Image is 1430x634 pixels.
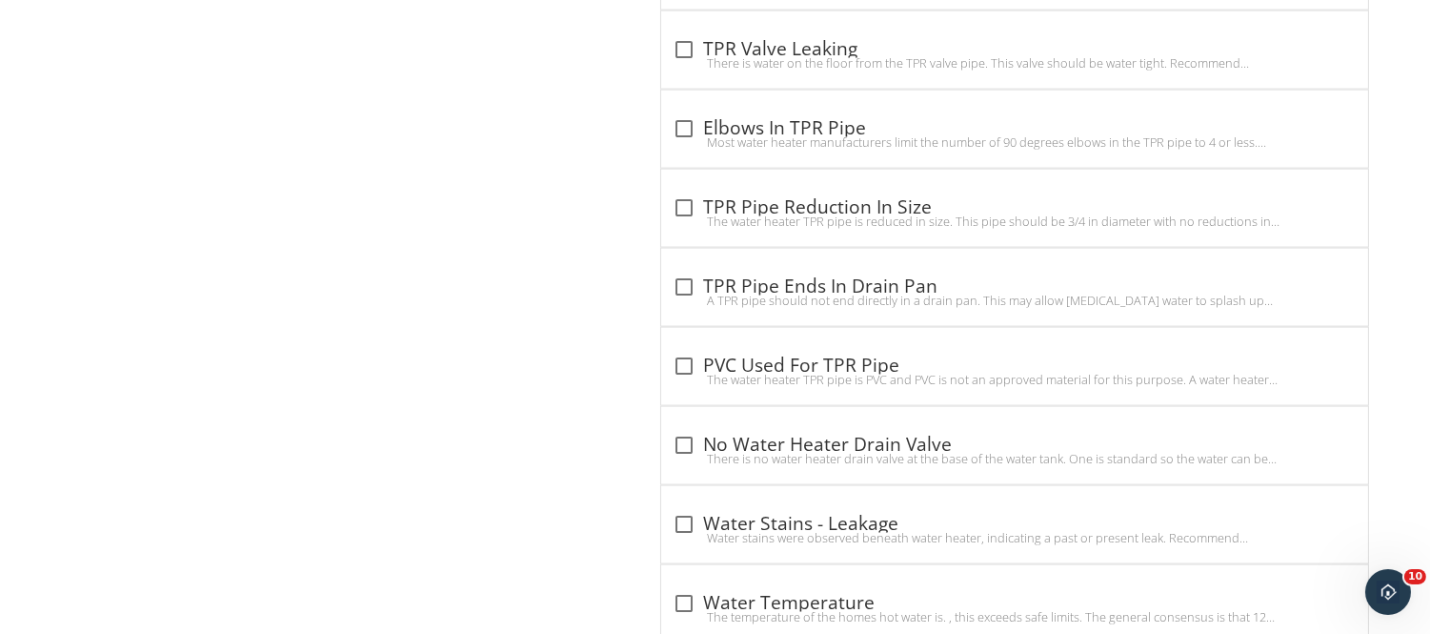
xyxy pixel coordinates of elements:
div: There is no water heater drain valve at the base of the water tank. One is standard so the water ... [673,451,1357,466]
span: 10 [1404,569,1426,584]
div: Water stains were observed beneath water heater, indicating a past or present leak. Recommend fur... [673,530,1357,545]
div: The water heater TPR pipe is reduced in size. This pipe should be 3/4 in diameter with no reducti... [673,214,1357,229]
div: A TPR pipe should not end directly in a drain pan. This may allow [MEDICAL_DATA] water to splash ... [673,293,1357,308]
div: Most water heater manufacturers limit the number of 90 degrees elbows in the TPR pipe to 4 or les... [673,134,1357,150]
div: There is water on the floor from the TPR valve pipe. This valve should be water tight. Recommend ... [673,55,1357,71]
div: The water heater TPR pipe is PVC and PVC is not an approved material for this purpose. A water he... [673,372,1357,387]
div: The temperature of the homes hot water is. , this exceeds safe limits. The general consensus is t... [673,609,1357,624]
iframe: Intercom live chat [1365,569,1411,615]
